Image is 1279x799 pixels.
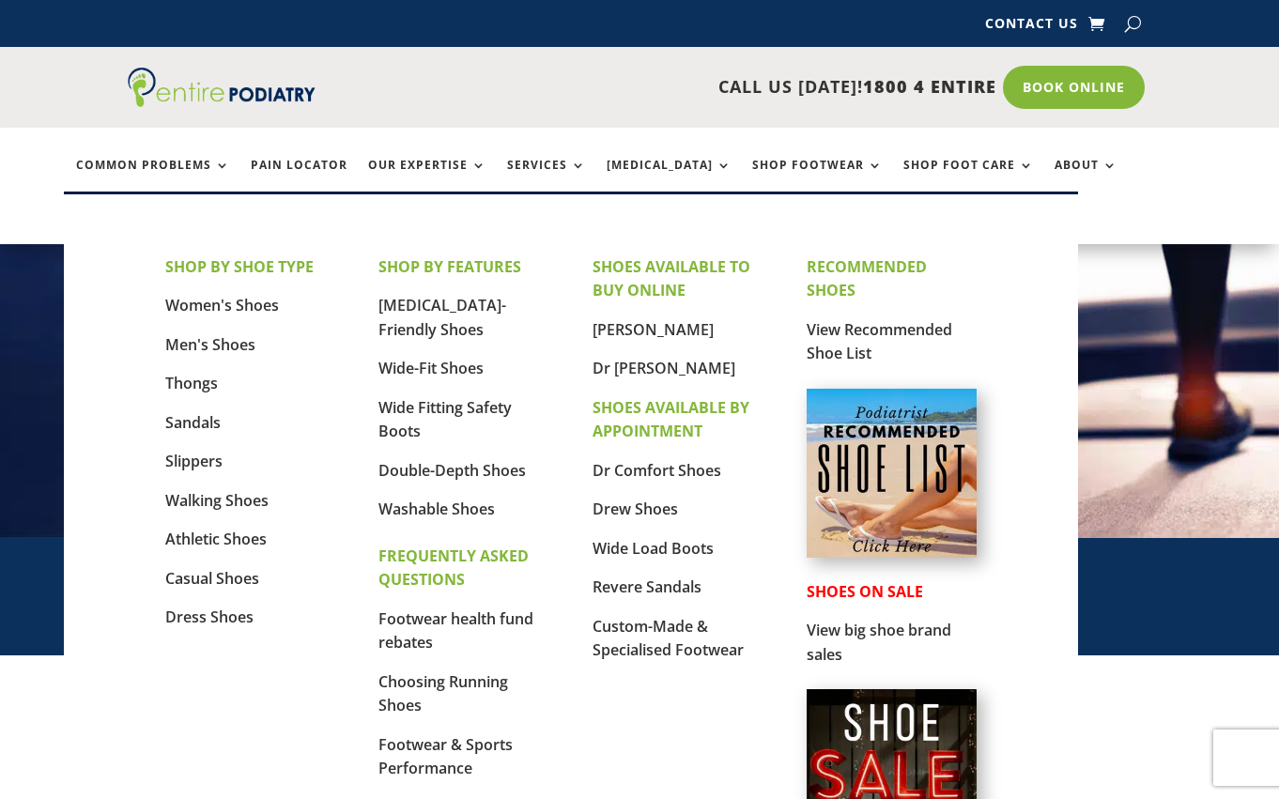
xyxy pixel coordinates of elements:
a: Double-Depth Shoes [378,460,526,481]
a: [PERSON_NAME] [593,319,714,340]
a: Men's Shoes [165,334,255,355]
a: [MEDICAL_DATA]-Friendly Shoes [378,295,506,340]
a: Footwear health fund rebates [378,608,533,653]
img: logo (1) [128,68,316,107]
a: Sandals [165,412,221,433]
a: Wide Load Boots [593,538,714,559]
a: Services [507,159,586,199]
strong: SHOES ON SALE [807,581,923,602]
a: Drew Shoes [593,499,678,519]
strong: SHOP BY SHOE TYPE [165,256,314,277]
strong: FREQUENTLY ASKED QUESTIONS [378,545,529,591]
a: Dress Shoes [165,607,254,627]
a: About [1055,159,1117,199]
strong: SHOP BY FEATURES [378,256,521,277]
strong: SHOES AVAILABLE BY APPOINTMENT [593,397,749,442]
a: Footwear & Sports Performance [378,734,513,779]
a: Thongs [165,373,218,393]
p: CALL US [DATE]! [361,75,996,100]
a: Podiatrist Recommended Shoe List Australia [807,543,976,561]
strong: SHOES AVAILABLE TO BUY ONLINE [593,256,750,301]
a: Women's Shoes [165,295,279,315]
a: Wide Fitting Safety Boots [378,397,512,442]
a: Shop Footwear [752,159,883,199]
a: Walking Shoes [165,490,269,511]
a: Wide-Fit Shoes [378,358,484,378]
a: Custom-Made & Specialised Footwear [593,616,744,661]
a: Dr [PERSON_NAME] [593,358,735,378]
a: Shop Foot Care [903,159,1034,199]
a: Athletic Shoes [165,529,267,549]
a: Contact Us [985,17,1078,38]
a: [MEDICAL_DATA] [607,159,732,199]
strong: RECOMMENDED SHOES [807,256,927,301]
a: Our Expertise [368,159,486,199]
a: View big shoe brand sales [807,620,951,665]
a: Revere Sandals [593,576,701,597]
a: Book Online [1003,66,1145,109]
a: Choosing Running Shoes [378,671,508,716]
a: Slippers [165,451,223,471]
a: Common Problems [76,159,230,199]
a: Washable Shoes [378,499,495,519]
a: View Recommended Shoe List [807,319,952,364]
a: Pain Locator [251,159,347,199]
span: 1800 4 ENTIRE [863,75,996,98]
a: Dr Comfort Shoes [593,460,721,481]
a: Casual Shoes [165,568,259,589]
a: Entire Podiatry [128,92,316,111]
img: podiatrist-recommended-shoe-list-australia-entire-podiatry [807,389,976,558]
